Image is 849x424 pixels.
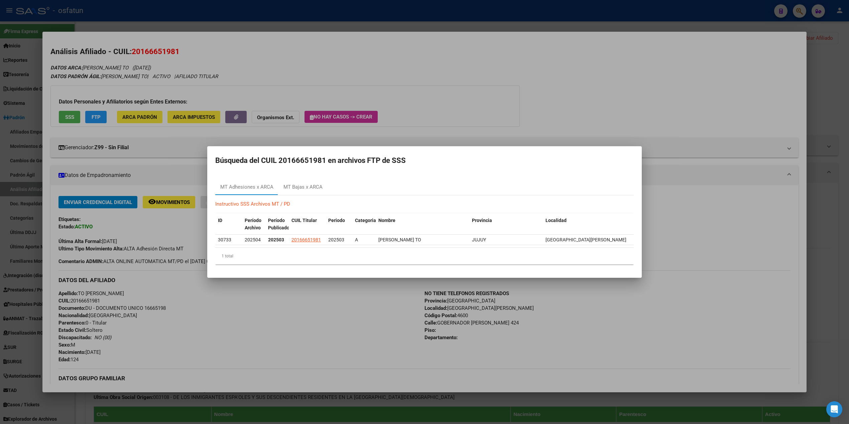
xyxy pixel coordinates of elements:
[220,183,273,191] div: MT Adhesiones x ARCA
[543,213,634,235] datatable-header-cell: Localidad
[326,213,352,235] datatable-header-cell: Periodo
[545,237,626,242] span: [GEOGRAPHIC_DATA][PERSON_NAME]
[826,401,842,417] div: Open Intercom Messenger
[245,218,261,231] span: Período Archivo
[378,218,395,223] span: Nombre
[291,218,317,223] span: CUIL Titular
[291,237,321,242] span: 20166651981
[283,183,323,191] div: MT Bajas x ARCA
[469,213,543,235] datatable-header-cell: Provincia
[328,218,345,223] span: Periodo
[218,237,231,242] span: 30733
[289,213,326,235] datatable-header-cell: CUIL Titular
[352,213,376,235] datatable-header-cell: Categoria
[215,213,242,235] datatable-header-cell: ID
[265,213,289,235] datatable-header-cell: Período Publicado
[215,201,290,207] a: Instructivo SSS Archivos MT / PD
[378,237,421,242] span: [PERSON_NAME] TO
[472,218,492,223] span: Provincia
[376,213,469,235] datatable-header-cell: Nombre
[218,218,222,223] span: ID
[355,218,376,223] span: Categoria
[215,248,634,264] div: 1 total
[268,218,289,231] span: Período Publicado
[472,237,486,242] span: JUJUY
[355,237,358,242] span: A
[242,213,265,235] datatable-header-cell: Período Archivo
[268,237,284,242] strong: 202503
[545,218,567,223] span: Localidad
[215,154,634,167] h2: Búsqueda del CUIL 20166651981 en archivos FTP de SSS
[328,237,344,242] span: 202503
[245,237,261,242] span: 202504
